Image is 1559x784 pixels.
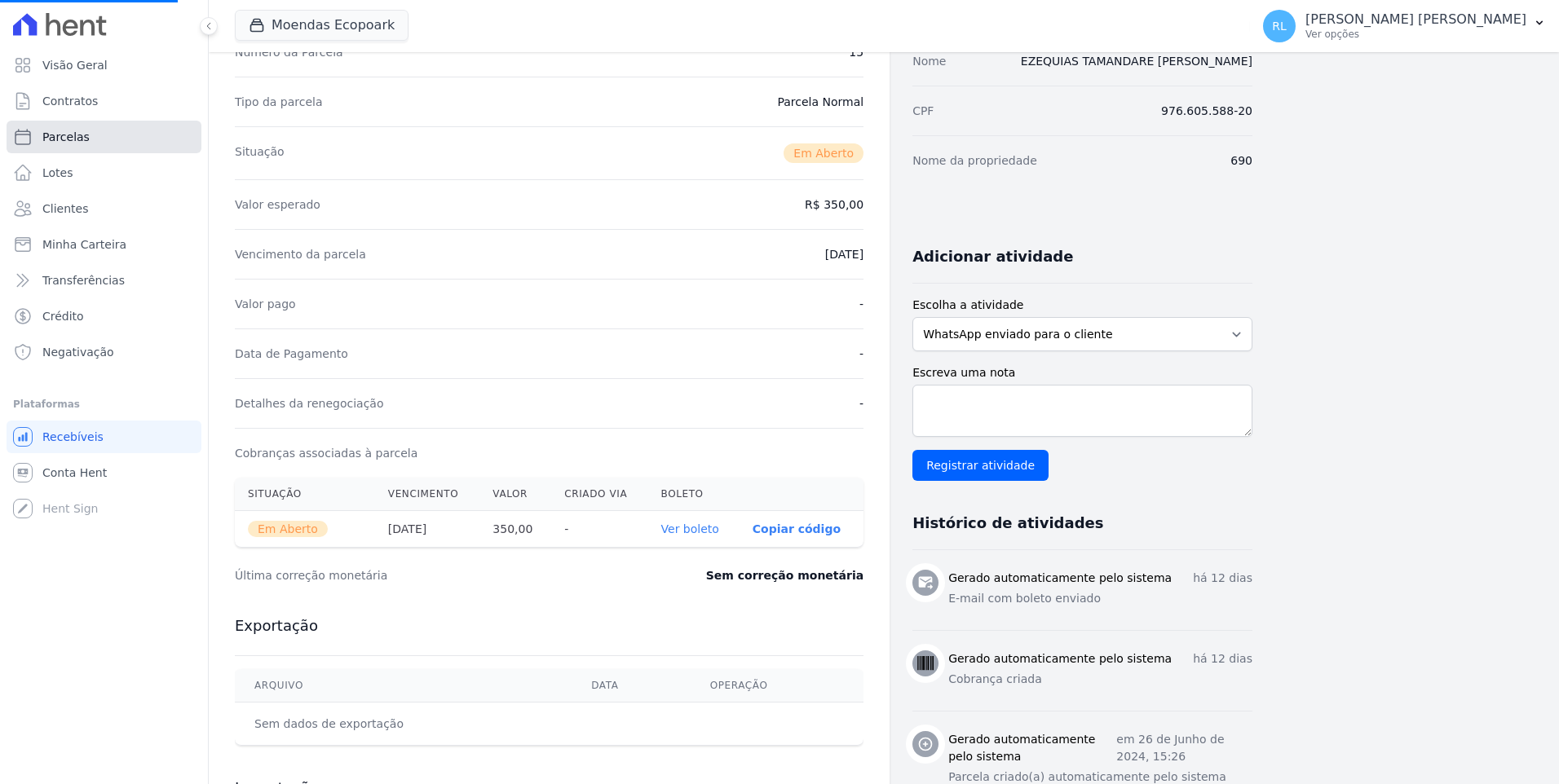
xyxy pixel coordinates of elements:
[753,522,841,535] button: Copiar código
[42,129,90,145] span: Parcelas
[7,121,201,153] a: Parcelas
[7,300,201,333] a: Crédito
[7,156,201,189] a: Lotes
[248,521,328,537] span: Em Aberto
[805,196,863,213] dd: R$ 350,00
[42,93,98,109] span: Contratos
[7,264,201,297] a: Transferências
[912,53,946,69] dt: Nome
[235,395,384,412] dt: Detalhes da renegociação
[1250,3,1559,49] button: RL [PERSON_NAME] [PERSON_NAME] Ver opções
[235,246,366,262] dt: Vencimento da parcela
[912,247,1073,266] h3: Adicionar atividade
[42,200,88,217] span: Clientes
[42,429,104,445] span: Recebíveis
[948,590,1252,607] p: E-mail com boleto enviado
[235,616,863,636] h3: Exportação
[235,10,409,41] button: Moendas Ecopoark
[7,85,201,117] a: Contratos
[7,192,201,225] a: Clientes
[42,165,73,181] span: Lotes
[948,731,1116,765] h3: Gerado automaticamente pelo sistema
[912,152,1037,169] dt: Nome da propriedade
[235,196,320,213] dt: Valor esperado
[1230,152,1252,169] dd: 690
[7,228,201,261] a: Minha Carteira
[948,650,1172,667] h3: Gerado automaticamente pelo sistema
[7,336,201,368] a: Negativação
[375,511,480,548] th: [DATE]
[1161,103,1252,119] dd: 976.605.588-20
[235,296,296,312] dt: Valor pago
[784,143,863,163] span: Em Aberto
[551,511,647,548] th: -
[777,94,863,110] dd: Parcela Normal
[479,511,551,548] th: 350,00
[1272,20,1287,32] span: RL
[912,103,934,119] dt: CPF
[948,671,1252,688] p: Cobrança criada
[235,94,323,110] dt: Tipo da parcela
[859,346,863,362] dd: -
[375,478,480,511] th: Vencimento
[42,272,125,288] span: Transferências
[551,478,647,511] th: Criado via
[479,478,551,511] th: Valor
[1305,28,1526,41] p: Ver opções
[912,364,1252,381] label: Escreva uma nota
[948,570,1172,587] h3: Gerado automaticamente pelo sistema
[7,456,201,489] a: Conta Hent
[235,143,285,163] dt: Situação
[912,513,1103,533] h3: Histórico de atividades
[1305,11,1526,28] p: [PERSON_NAME] [PERSON_NAME]
[1193,570,1252,587] p: há 12 dias
[235,445,417,461] dt: Cobranças associadas à parcela
[859,296,863,312] dd: -
[42,57,108,73] span: Visão Geral
[235,703,572,746] td: Sem dados de exportação
[13,394,195,414] div: Plataformas
[235,346,348,362] dt: Data de Pagamento
[661,522,719,535] a: Ver boleto
[825,246,863,262] dd: [DATE]
[706,567,863,584] dd: Sem correção monetária
[1193,650,1252,667] p: há 12 dias
[572,669,690,703] th: Data
[1021,55,1252,68] a: EZEQUIAS TAMANDARE [PERSON_NAME]
[691,669,863,703] th: Operação
[1116,731,1252,765] p: em 26 de Junho de 2024, 15:26
[859,395,863,412] dd: -
[648,478,740,511] th: Boleto
[235,478,375,511] th: Situação
[235,669,572,703] th: Arquivo
[42,236,126,253] span: Minha Carteira
[235,567,607,584] dt: Última correção monetária
[42,465,107,481] span: Conta Hent
[42,344,114,360] span: Negativação
[42,308,84,324] span: Crédito
[912,297,1252,314] label: Escolha a atividade
[912,450,1049,481] input: Registrar atividade
[7,49,201,81] a: Visão Geral
[7,421,201,453] a: Recebíveis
